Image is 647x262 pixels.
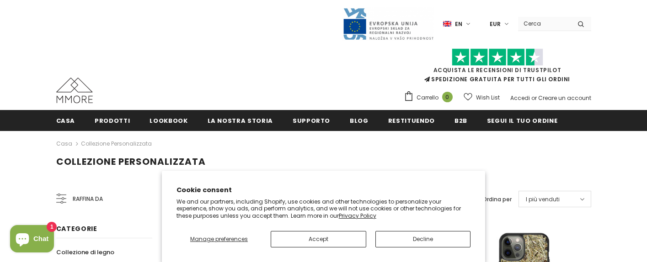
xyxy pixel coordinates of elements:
[293,116,330,125] span: supporto
[56,78,93,103] img: Casi MMORE
[95,116,130,125] span: Prodotti
[455,116,467,125] span: B2B
[388,116,435,125] span: Restituendo
[56,116,75,125] span: Casa
[443,20,451,28] img: i-lang-1.png
[404,52,591,83] span: SPEDIZIONE GRATUITA PER TUTTI GLI ORDINI
[81,140,152,147] a: Collezione personalizzata
[56,138,72,149] a: Casa
[350,116,369,125] span: Blog
[433,66,561,74] a: Acquista le recensioni di TrustPilot
[404,91,457,105] a: Carrello 0
[56,244,114,260] a: Collezione di legno
[455,110,467,131] a: B2B
[56,248,114,257] span: Collezione di legno
[208,116,273,125] span: La nostra storia
[442,92,453,102] span: 0
[417,93,438,102] span: Carrello
[176,198,471,220] p: We and our partners, including Shopify, use cookies and other technologies to personalize your ex...
[271,231,366,247] button: Accept
[464,89,500,105] a: Wish List
[73,194,103,204] span: Raffina da
[56,224,97,233] span: Categorie
[56,110,75,131] a: Casa
[510,94,530,102] a: Accedi
[388,110,435,131] a: Restituendo
[190,235,248,243] span: Manage preferences
[350,110,369,131] a: Blog
[339,212,376,220] a: Privacy Policy
[526,195,560,204] span: I più venduti
[150,110,187,131] a: Lookbook
[487,110,557,131] a: Segui il tuo ordine
[518,17,571,30] input: Search Site
[487,116,557,125] span: Segui il tuo ordine
[455,20,462,29] span: en
[95,110,130,131] a: Prodotti
[342,7,434,41] img: Javni Razpis
[208,110,273,131] a: La nostra storia
[452,48,543,66] img: Fidati di Pilot Stars
[482,195,512,204] label: Ordina per
[531,94,537,102] span: or
[538,94,591,102] a: Creare un account
[476,93,500,102] span: Wish List
[150,116,187,125] span: Lookbook
[56,155,206,168] span: Collezione personalizzata
[375,231,471,247] button: Decline
[176,185,471,195] h2: Cookie consent
[176,231,262,247] button: Manage preferences
[293,110,330,131] a: supporto
[342,20,434,27] a: Javni Razpis
[490,20,501,29] span: EUR
[7,225,57,255] inbox-online-store-chat: Shopify online store chat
